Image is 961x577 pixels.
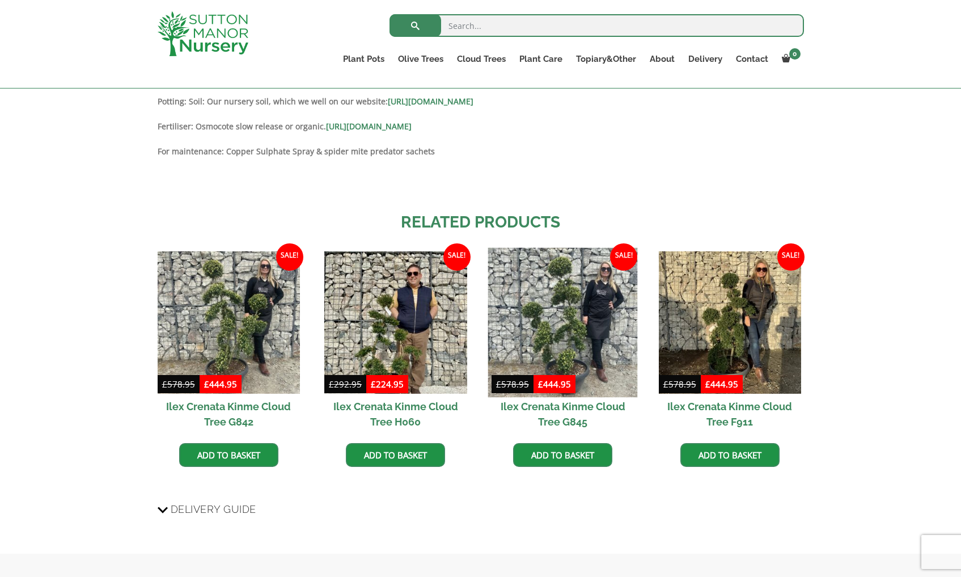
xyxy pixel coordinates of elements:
[158,96,473,107] strong: Potting: Soil: Our nursery soil, which we well on our website:
[324,251,467,435] a: Sale! Ilex Crenata Kinme Cloud Tree H060
[179,443,278,467] a: Add to basket: “Ilex Crenata Kinme Cloud Tree G842”
[324,251,467,394] img: Ilex Crenata Kinme Cloud Tree H060
[336,51,391,67] a: Plant Pots
[276,243,303,271] span: Sale!
[659,251,801,435] a: Sale! Ilex Crenata Kinme Cloud Tree F911
[492,394,634,435] h2: Ilex Crenata Kinme Cloud Tree G845
[158,210,804,234] h2: Related products
[158,146,435,157] strong: For maintenance: Copper Sulphate Spray & spider mite predator sachets
[663,378,668,390] span: £
[777,243,805,271] span: Sale!
[158,251,300,394] img: Ilex Crenata Kinme Cloud Tree G842
[329,378,362,390] bdi: 292.95
[162,378,195,390] bdi: 578.95
[643,51,681,67] a: About
[371,378,404,390] bdi: 224.95
[729,51,775,67] a: Contact
[158,121,412,132] strong: Fertiliser: Osmocote slow release or organic.
[443,243,471,271] span: Sale!
[346,443,445,467] a: Add to basket: “Ilex Crenata Kinme Cloud Tree H060”
[390,14,804,37] input: Search...
[388,96,473,107] a: [URL][DOMAIN_NAME]
[171,499,256,520] span: Delivery Guide
[775,51,804,67] a: 0
[158,251,300,435] a: Sale! Ilex Crenata Kinme Cloud Tree G842
[538,378,543,390] span: £
[326,121,412,132] a: [URL][DOMAIN_NAME]
[663,378,696,390] bdi: 578.95
[513,51,569,67] a: Plant Care
[158,394,300,435] h2: Ilex Crenata Kinme Cloud Tree G842
[538,378,571,390] bdi: 444.95
[705,378,738,390] bdi: 444.95
[513,443,612,467] a: Add to basket: “Ilex Crenata Kinme Cloud Tree G845”
[329,378,334,390] span: £
[610,243,637,271] span: Sale!
[659,394,801,435] h2: Ilex Crenata Kinme Cloud Tree F911
[371,378,376,390] span: £
[324,394,467,435] h2: Ilex Crenata Kinme Cloud Tree H060
[158,11,248,56] img: logo
[659,251,801,394] img: Ilex Crenata Kinme Cloud Tree F911
[496,378,529,390] bdi: 578.95
[162,378,167,390] span: £
[450,51,513,67] a: Cloud Trees
[789,48,801,60] span: 0
[681,51,729,67] a: Delivery
[204,378,237,390] bdi: 444.95
[496,378,501,390] span: £
[569,51,643,67] a: Topiary&Other
[488,248,638,398] img: Ilex Crenata Kinme Cloud Tree G845
[492,251,634,435] a: Sale! Ilex Crenata Kinme Cloud Tree G845
[705,378,710,390] span: £
[680,443,780,467] a: Add to basket: “Ilex Crenata Kinme Cloud Tree F911”
[391,51,450,67] a: Olive Trees
[204,378,209,390] span: £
